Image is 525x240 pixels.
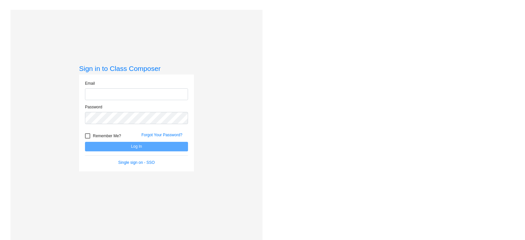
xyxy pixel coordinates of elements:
button: Log In [85,142,188,151]
a: Forgot Your Password? [141,133,182,137]
span: Remember Me? [93,132,121,140]
h3: Sign in to Class Composer [79,64,194,73]
label: Email [85,80,95,86]
label: Password [85,104,102,110]
a: Single sign on - SSO [118,160,155,165]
